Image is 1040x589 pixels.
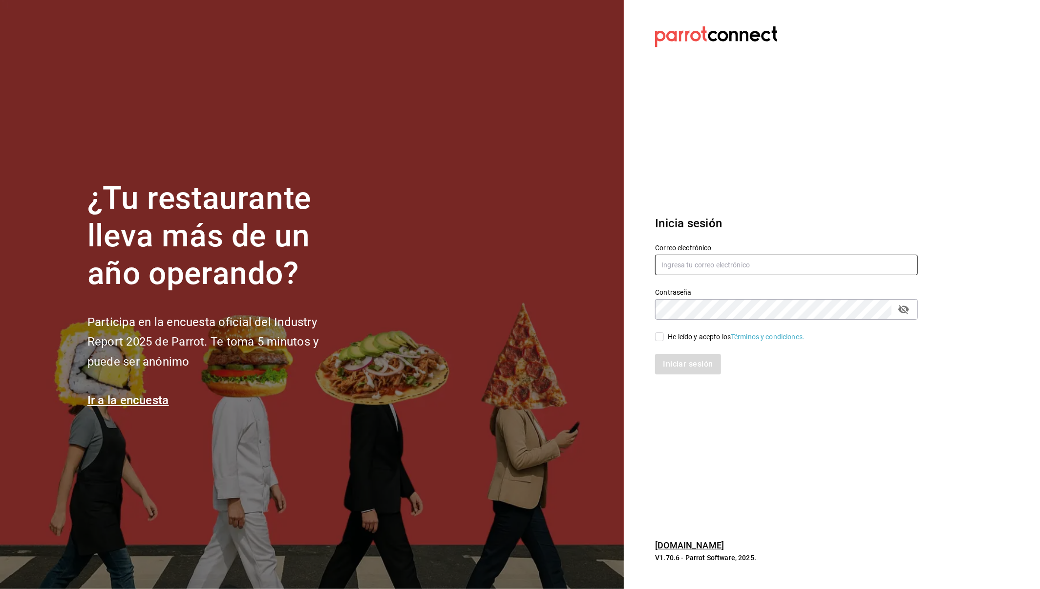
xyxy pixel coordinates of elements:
label: Contraseña [655,289,918,296]
button: passwordField [895,301,912,318]
p: V1.70.6 - Parrot Software, 2025. [655,553,918,563]
h3: Inicia sesión [655,215,918,232]
input: Ingresa tu correo electrónico [655,255,918,275]
a: Términos y condiciones. [731,333,805,341]
h1: ¿Tu restaurante lleva más de un año operando? [87,180,351,292]
label: Correo electrónico [655,245,918,252]
a: [DOMAIN_NAME] [655,540,724,550]
h2: Participa en la encuesta oficial del Industry Report 2025 de Parrot. Te toma 5 minutos y puede se... [87,312,351,372]
div: He leído y acepto los [668,332,805,342]
a: Ir a la encuesta [87,393,169,407]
